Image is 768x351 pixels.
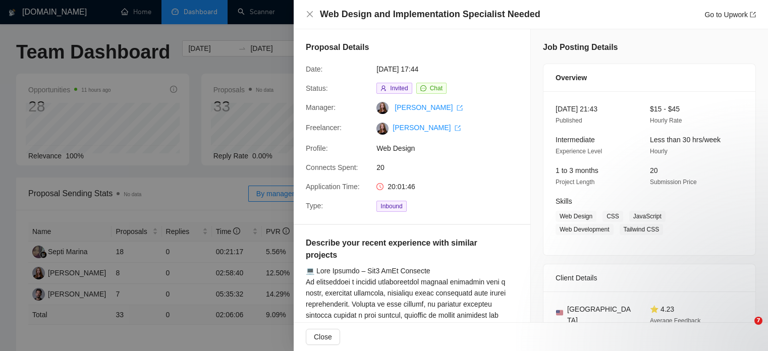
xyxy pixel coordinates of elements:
[567,304,634,326] span: [GEOGRAPHIC_DATA]
[457,105,463,111] span: export
[556,224,614,235] span: Web Development
[556,211,596,222] span: Web Design
[650,179,697,186] span: Submission Price
[556,166,598,174] span: 1 to 3 months
[602,211,623,222] span: CSS
[380,85,387,91] span: user-add
[306,10,314,19] button: Close
[314,331,332,342] span: Close
[320,8,540,21] h4: Web Design and Implementation Specialist Needed
[620,224,664,235] span: Tailwind CSS
[376,64,528,75] span: [DATE] 17:44
[430,85,443,92] span: Chat
[455,125,461,131] span: export
[650,105,680,113] span: $15 - $45
[650,136,721,144] span: Less than 30 hrs/week
[556,179,594,186] span: Project Length
[306,183,360,191] span: Application Time:
[556,72,587,83] span: Overview
[650,117,682,124] span: Hourly Rate
[390,85,408,92] span: Invited
[376,143,528,154] span: Web Design
[704,11,756,19] a: Go to Upworkexport
[306,329,340,345] button: Close
[306,144,328,152] span: Profile:
[376,201,406,212] span: Inbound
[650,166,658,174] span: 20
[556,197,572,205] span: Skills
[629,211,666,222] span: JavaScript
[376,123,389,135] img: c1i1C4GbPzK8a6VQTaaFhHMDCqGgwIFFNuPMLd4kH8rZiF0HTDS5XhOfVQbhsoiF-V
[306,65,322,73] span: Date:
[376,183,383,190] span: clock-circle
[306,163,358,171] span: Connects Spent:
[306,41,369,53] h5: Proposal Details
[306,124,342,132] span: Freelancer:
[376,162,528,173] span: 20
[556,148,602,155] span: Experience Level
[306,202,323,210] span: Type:
[306,103,336,111] span: Manager:
[556,309,563,316] img: 🇺🇸
[306,10,314,18] span: close
[556,117,582,124] span: Published
[395,103,463,111] a: [PERSON_NAME] export
[543,41,618,53] h5: Job Posting Details
[306,84,328,92] span: Status:
[734,317,758,341] iframe: Intercom live chat
[306,237,486,261] h5: Describe your recent experience with similar projects
[388,183,415,191] span: 20:01:46
[393,124,461,132] a: [PERSON_NAME] export
[420,85,426,91] span: message
[556,105,597,113] span: [DATE] 21:43
[556,264,743,291] div: Client Details
[650,148,668,155] span: Hourly
[750,12,756,18] span: export
[754,317,762,325] span: 7
[556,136,595,144] span: Intermediate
